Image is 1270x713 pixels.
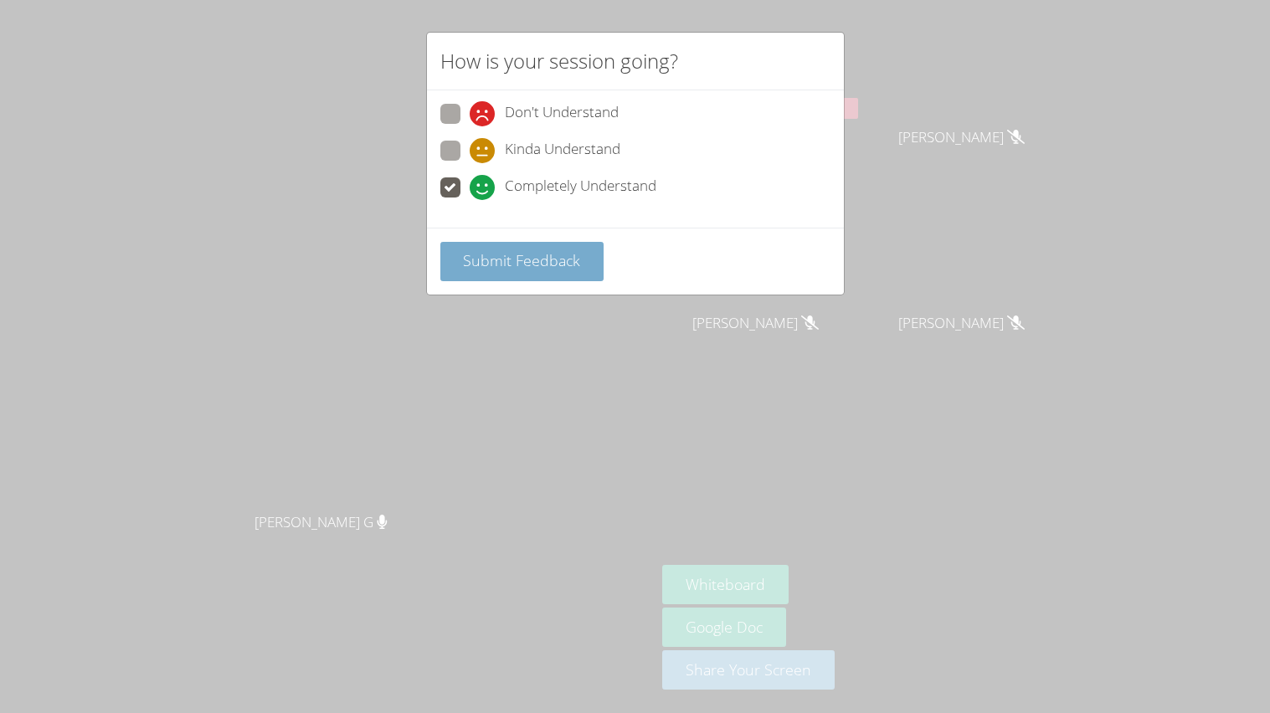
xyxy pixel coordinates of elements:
span: Don't Understand [505,101,619,126]
h2: How is your session going? [440,46,678,76]
button: Submit Feedback [440,242,604,281]
span: Completely Understand [505,175,656,200]
span: Kinda Understand [505,138,620,163]
span: Submit Feedback [463,250,580,270]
